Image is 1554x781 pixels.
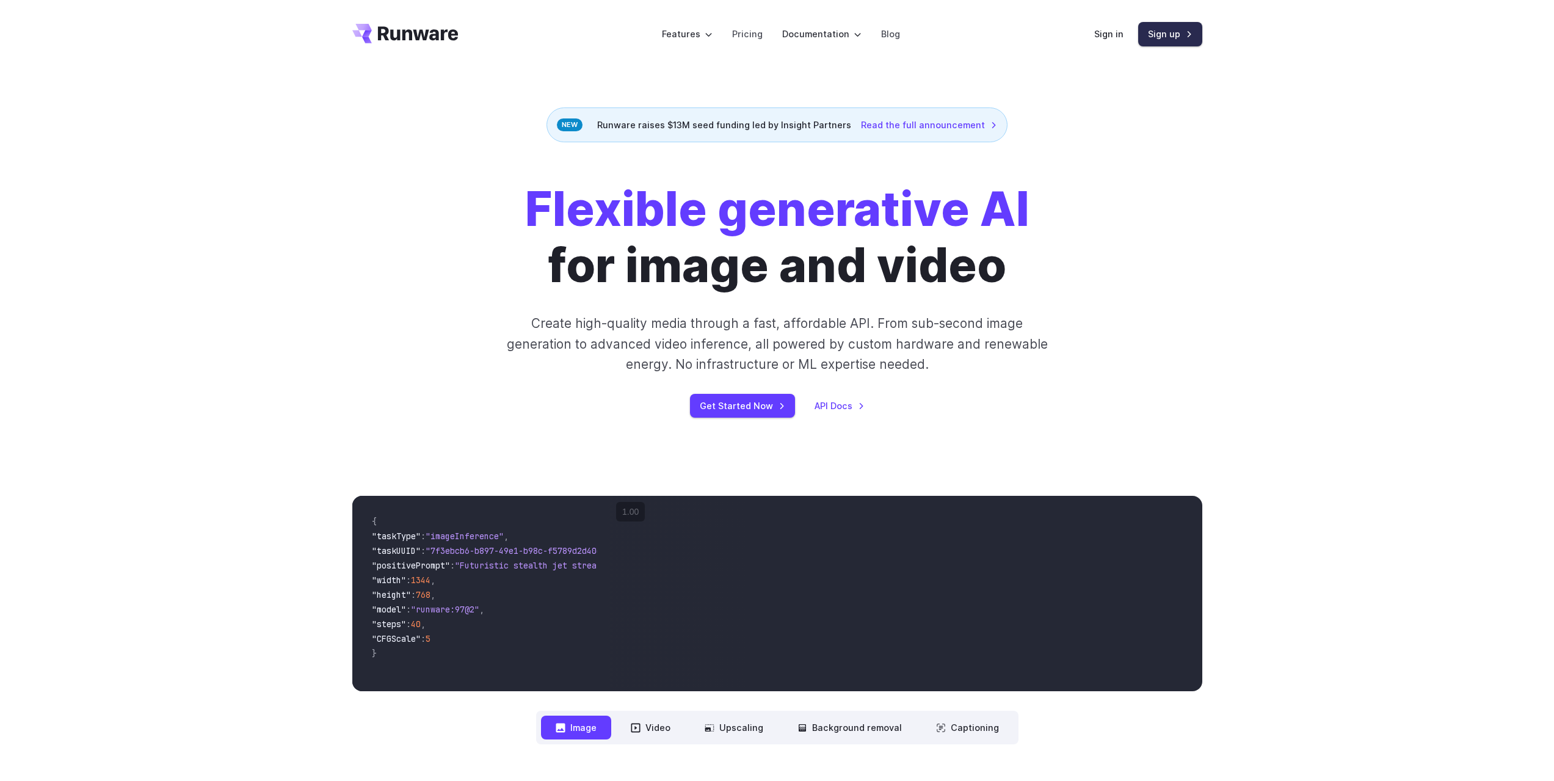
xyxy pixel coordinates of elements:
[372,648,377,659] span: }
[411,619,421,630] span: 40
[421,531,426,542] span: :
[426,633,430,644] span: 5
[525,181,1029,238] strong: Flexible generative AI
[782,27,862,41] label: Documentation
[732,27,763,41] a: Pricing
[783,716,917,739] button: Background removal
[430,575,435,586] span: ,
[352,24,459,43] a: Go to /
[421,619,426,630] span: ,
[479,604,484,615] span: ,
[421,633,426,644] span: :
[416,589,430,600] span: 768
[504,531,509,542] span: ,
[921,716,1014,739] button: Captioning
[411,589,416,600] span: :
[426,531,504,542] span: "imageInference"
[881,27,900,41] a: Blog
[525,181,1029,294] h1: for image and video
[421,545,426,556] span: :
[372,531,421,542] span: "taskType"
[372,589,411,600] span: "height"
[372,545,421,556] span: "taskUUID"
[455,560,899,571] span: "Futuristic stealth jet streaking through a neon-lit cityscape with glowing purple exhaust"
[406,575,411,586] span: :
[372,633,421,644] span: "CFGScale"
[426,545,611,556] span: "7f3ebcb6-b897-49e1-b98c-f5789d2d40d7"
[541,716,611,739] button: Image
[1138,22,1202,46] a: Sign up
[411,575,430,586] span: 1344
[861,118,997,132] a: Read the full announcement
[372,619,406,630] span: "steps"
[662,27,713,41] label: Features
[815,399,865,413] a: API Docs
[505,313,1049,374] p: Create high-quality media through a fast, affordable API. From sub-second image generation to adv...
[450,560,455,571] span: :
[690,716,778,739] button: Upscaling
[616,716,685,739] button: Video
[406,604,411,615] span: :
[372,604,406,615] span: "model"
[411,604,479,615] span: "runware:97@2"
[372,575,406,586] span: "width"
[1094,27,1124,41] a: Sign in
[546,107,1008,142] div: Runware raises $13M seed funding led by Insight Partners
[690,394,795,418] a: Get Started Now
[372,516,377,527] span: {
[430,589,435,600] span: ,
[372,560,450,571] span: "positivePrompt"
[406,619,411,630] span: :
